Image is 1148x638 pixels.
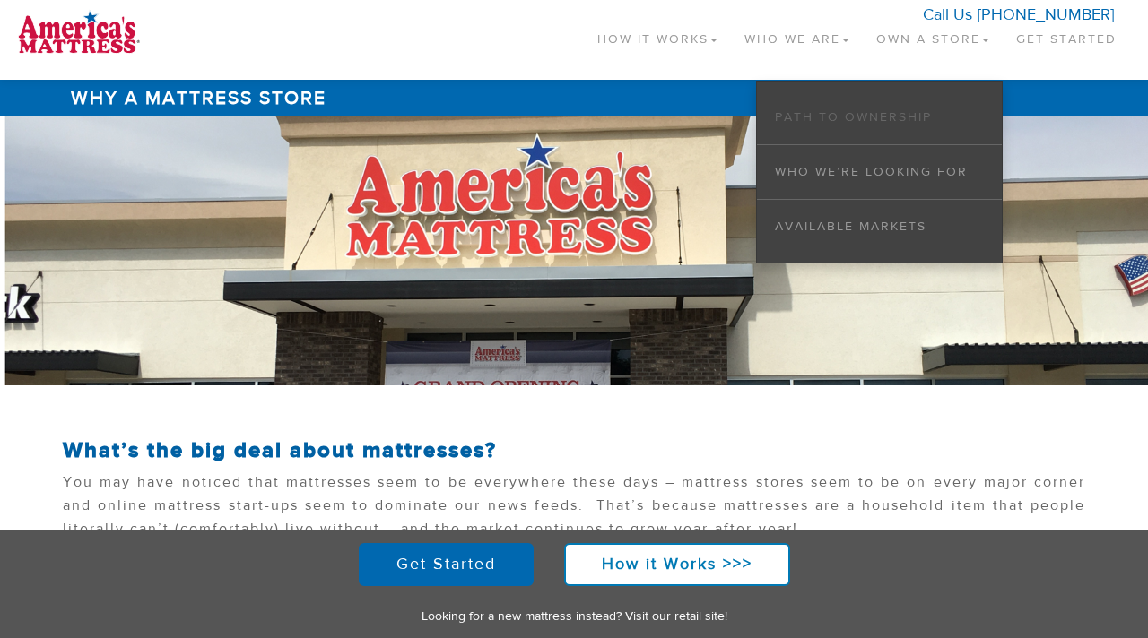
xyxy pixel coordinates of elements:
a: Get Started [1003,9,1130,62]
a: Available Markets [775,219,926,235]
a: Path to Ownership [775,109,932,125]
h1: Why a Mattress Store [63,80,1085,116]
h2: What’s the big deal about mattresses? [63,439,1085,462]
a: Own a Store [863,9,1003,62]
a: Who We’re Looking For [775,164,968,180]
span: Call Us [923,4,972,25]
a: Get Started [359,543,534,586]
p: You may have noticed that mattresses seem to be everywhere these days – mattress stores seem to b... [63,471,1085,549]
strong: How it Works >>> [602,554,752,574]
a: Looking for a new mattress instead? Visit our retail site! [422,608,727,625]
a: How It Works [584,9,731,62]
a: [PHONE_NUMBER] [978,4,1114,25]
a: How it Works >>> [564,543,790,586]
a: Who We Are [731,9,863,62]
img: logo [18,9,140,54]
